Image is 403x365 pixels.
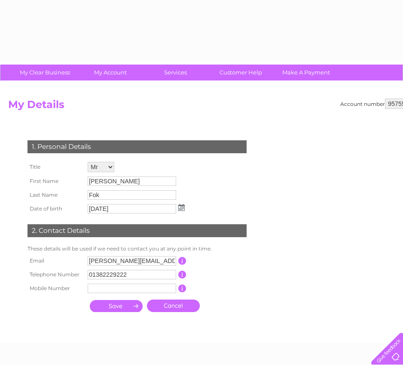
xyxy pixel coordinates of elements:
a: Cancel [147,300,200,312]
th: Email [25,254,85,268]
th: Title [25,160,85,174]
th: Mobile Number [25,281,85,295]
td: These details will be used if we need to contact you at any point in time. [25,244,249,254]
a: My Account [75,65,146,80]
a: Services [140,65,211,80]
img: ... [178,204,185,211]
input: Information [178,271,186,278]
div: 1. Personal Details [27,140,247,153]
a: Make A Payment [271,65,342,80]
div: 2. Contact Details [27,224,247,237]
th: Last Name [25,188,85,202]
input: Information [178,257,186,265]
a: Customer Help [205,65,276,80]
input: Information [178,285,186,292]
a: My Clear Business [9,65,80,80]
th: Telephone Number [25,268,85,281]
th: First Name [25,174,85,188]
th: Date of birth [25,202,85,216]
input: Submit [90,300,143,312]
